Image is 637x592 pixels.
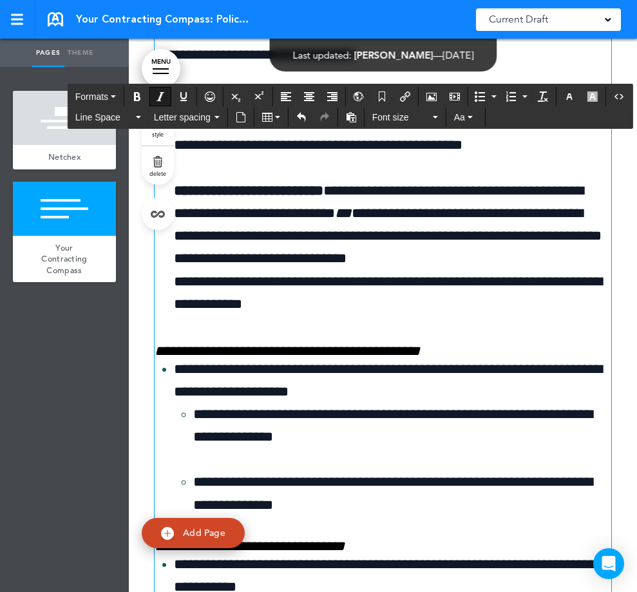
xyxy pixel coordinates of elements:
[421,87,442,106] div: Airmason image
[225,87,247,106] div: Subscript
[75,111,133,124] span: Line Space
[314,108,336,127] div: Redo
[292,50,473,60] div: —
[501,87,531,106] div: Numbered list
[454,112,465,122] span: Aa
[340,108,362,127] div: Paste as text
[142,49,180,88] a: MENU
[152,130,164,138] span: style
[532,87,554,106] div: Clear formatting
[442,49,473,61] span: [DATE]
[64,39,97,67] a: Theme
[76,12,250,26] span: Your Contracting Compass: Policies, Procedures, & Best Practices
[354,49,433,61] span: [PERSON_NAME]
[256,108,286,127] div: Table
[249,87,271,106] div: Superscript
[470,87,500,106] div: Bullet list
[394,87,416,106] div: Insert/edit airmason link
[161,527,174,540] img: add.svg
[489,10,548,28] span: Current Draft
[13,145,116,169] a: Netchex
[348,87,370,106] div: Insert/Edit global anchor link
[149,87,171,106] div: Italic
[371,87,393,106] div: Anchor
[372,111,430,124] span: Font size
[183,527,225,539] span: Add Page
[608,87,630,106] div: Source code
[154,111,212,124] span: Letter spacing
[48,151,81,162] span: Netchex
[13,236,116,283] a: Your Contracting Compass
[292,49,351,61] span: Last updated:
[173,87,195,106] div: Underline
[593,548,624,579] div: Open Intercom Messenger
[142,518,245,548] a: Add Page
[444,87,466,106] div: Insert/edit media
[126,87,148,106] div: Bold
[142,146,174,185] a: delete
[290,108,312,127] div: Undo
[230,108,252,127] div: Insert document
[149,169,166,177] span: delete
[32,39,64,67] a: Pages
[321,87,343,106] div: Align right
[275,87,297,106] div: Align left
[298,87,320,106] div: Align center
[41,242,87,276] span: Your Contracting Compass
